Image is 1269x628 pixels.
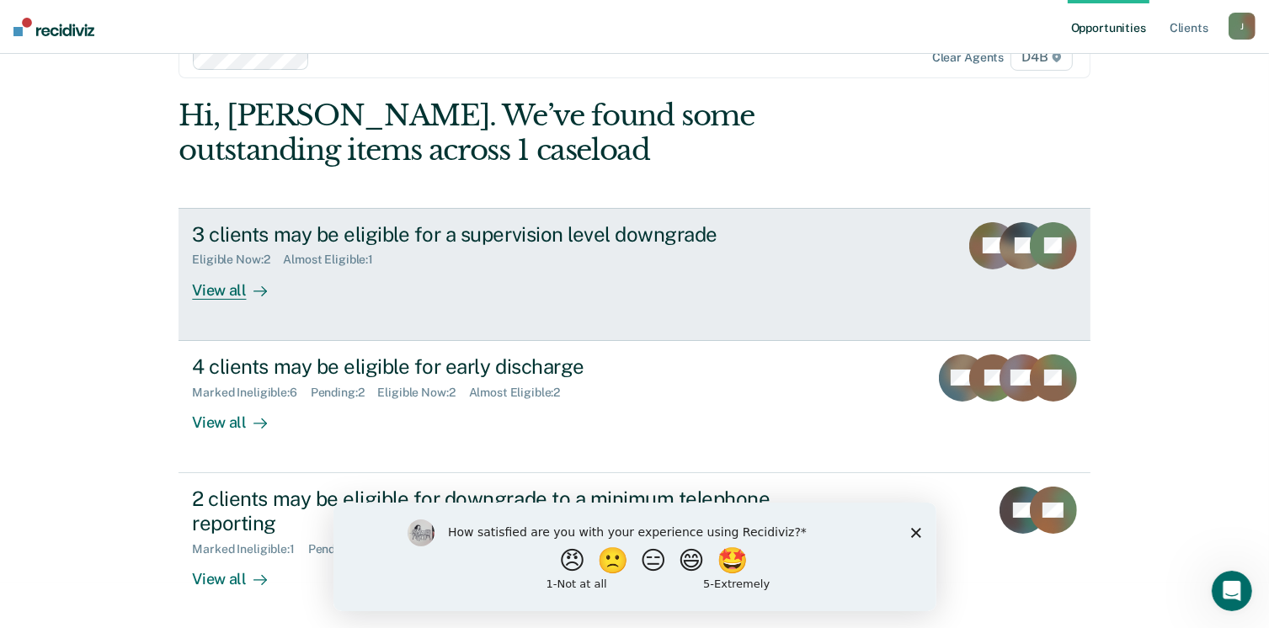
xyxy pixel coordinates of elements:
[192,267,286,300] div: View all
[283,253,387,267] div: Almost Eligible : 1
[311,386,378,400] div: Pending : 2
[192,487,783,535] div: 2 clients may be eligible for downgrade to a minimum telephone reporting
[13,18,94,36] img: Recidiviz
[308,542,374,556] div: Pending : 1
[469,386,574,400] div: Almost Eligible : 2
[179,208,1090,341] a: 3 clients may be eligible for a supervision level downgradeEligible Now:2Almost Eligible:1View all
[192,556,286,588] div: View all
[192,222,783,247] div: 3 clients may be eligible for a supervision level downgrade
[192,386,310,400] div: Marked Ineligible : 6
[192,542,307,556] div: Marked Ineligible : 1
[192,399,286,432] div: View all
[179,341,1090,473] a: 4 clients may be eligible for early dischargeMarked Ineligible:6Pending:2Eligible Now:2Almost Eli...
[192,253,283,267] div: Eligible Now : 2
[1212,571,1252,611] iframe: Intercom live chat
[1229,13,1256,40] button: J
[333,503,936,611] iframe: Survey by Kim from Recidiviz
[179,98,908,168] div: Hi, [PERSON_NAME]. We’ve found some outstanding items across 1 caseload
[192,354,783,379] div: 4 clients may be eligible for early discharge
[932,51,1004,65] div: Clear agents
[378,386,469,400] div: Eligible Now : 2
[1010,44,1072,71] span: D4B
